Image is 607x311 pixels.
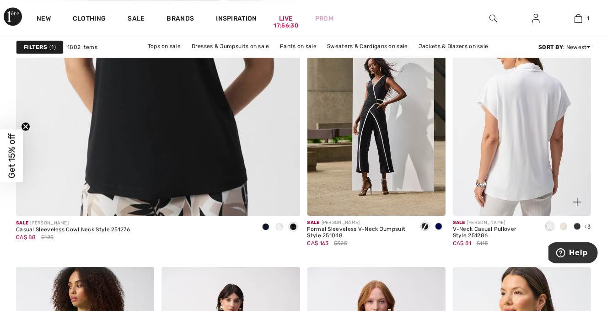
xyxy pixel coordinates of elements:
[6,133,17,178] span: Get 15% off
[525,13,547,24] a: Sign In
[453,220,465,225] span: Sale
[128,15,145,24] a: Sale
[312,52,371,64] a: Outerwear on sale
[275,40,321,52] a: Pants on sale
[24,43,47,51] strong: Filters
[575,13,582,24] img: My Bag
[453,8,591,216] a: V-Neck Casual Pullover Style 251286. Vanilla
[538,44,563,50] strong: Sort By
[37,15,51,24] a: New
[265,52,310,64] a: Skirts on sale
[418,219,432,235] div: Black/Vanilla
[432,219,446,235] div: Midnight Blue/Vanilla
[307,8,446,216] img: Formal Sleeveless V-Neck Jumpsuit Style 251048. Black/Vanilla
[307,220,320,225] span: Sale
[143,40,186,52] a: Tops on sale
[334,239,347,247] span: $325
[548,242,598,265] iframe: Opens a widget where you can find more information
[16,227,130,233] div: Casual Sleeveless Cowl Neck Style 251276
[322,40,412,52] a: Sweaters & Cardigans on sale
[538,43,591,51] div: : Newest
[307,219,411,226] div: [PERSON_NAME]
[73,15,106,24] a: Clothing
[4,7,22,26] img: 1ère Avenue
[307,240,329,246] span: CA$ 163
[273,220,286,235] div: Vanilla 30
[489,13,497,24] img: search the website
[49,43,56,51] span: 1
[16,234,36,240] span: CA$ 88
[532,13,540,24] img: My Info
[41,233,54,241] span: $125
[167,15,194,24] a: Brands
[21,122,30,131] button: Close teaser
[587,14,589,22] span: 1
[16,220,130,227] div: [PERSON_NAME]
[279,14,293,23] a: Live17:56:30
[274,22,298,30] div: 17:56:30
[573,198,581,206] img: plus_v2.svg
[187,40,274,52] a: Dresses & Jumpsuits on sale
[477,239,488,247] span: $115
[286,220,300,235] div: Black
[307,226,411,239] div: Formal Sleeveless V-Neck Jumpsuit Style 251048
[584,224,591,230] span: +3
[570,219,584,235] div: Black
[558,13,599,24] a: 1
[453,219,536,226] div: [PERSON_NAME]
[216,15,257,24] span: Inspiration
[453,240,472,246] span: CA$ 81
[414,40,493,52] a: Jackets & Blazers on sale
[259,220,273,235] div: Midnight Blue
[453,226,536,239] div: V-Neck Casual Pullover Style 251286
[16,220,28,226] span: Sale
[67,43,97,51] span: 1802 items
[557,219,570,235] div: Moonstone
[315,14,333,23] a: Prom
[543,219,557,235] div: Vanilla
